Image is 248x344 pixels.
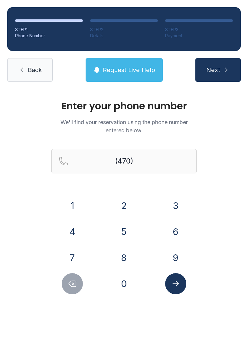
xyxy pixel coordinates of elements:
button: 1 [62,195,83,216]
button: 0 [113,273,135,294]
button: 6 [165,221,186,242]
div: Details [90,33,158,39]
span: Next [206,66,220,74]
div: STEP 1 [15,27,83,33]
button: 8 [113,247,135,268]
button: 4 [62,221,83,242]
input: Reservation phone number [51,149,197,173]
button: 3 [165,195,186,216]
div: STEP 3 [165,27,233,33]
button: 2 [113,195,135,216]
button: 9 [165,247,186,268]
div: STEP 2 [90,27,158,33]
button: Delete number [62,273,83,294]
button: Submit lookup form [165,273,186,294]
h1: Enter your phone number [51,101,197,111]
span: Back [28,66,42,74]
p: We'll find your reservation using the phone number entered below. [51,118,197,134]
span: Request Live Help [103,66,155,74]
button: 7 [62,247,83,268]
div: Payment [165,33,233,39]
button: 5 [113,221,135,242]
div: Phone Number [15,33,83,39]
